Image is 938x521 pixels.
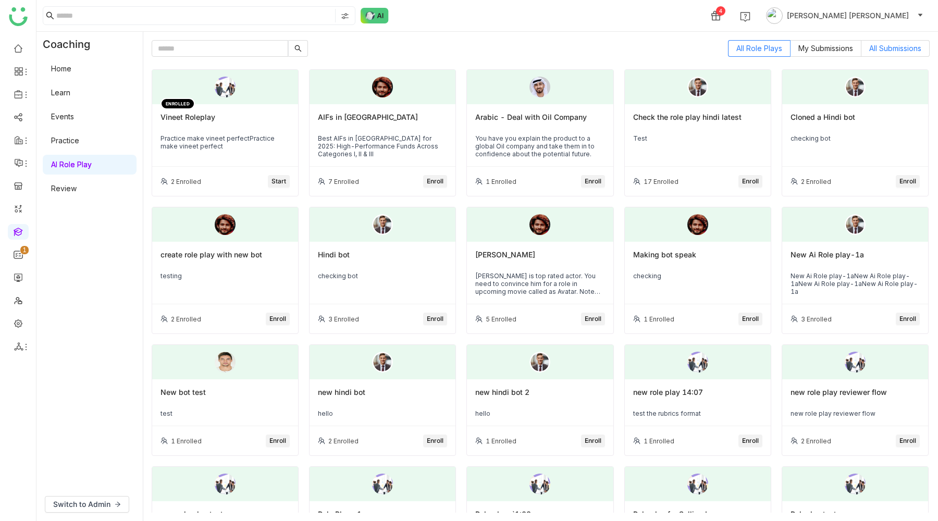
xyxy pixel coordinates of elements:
img: 689c4d09a2c09d0bea1c05ba [529,77,550,97]
div: 1 Enrolled [644,437,674,445]
img: ask-buddy-normal.svg [361,8,389,23]
span: Enroll [585,177,601,187]
img: avatar [766,7,783,24]
button: Enroll [896,435,920,447]
img: male-person.png [845,77,866,97]
img: 689300ffd8d78f14571ae75c [845,352,866,373]
a: AI Role Play [51,160,92,169]
span: Enroll [742,436,759,446]
span: Enroll [427,314,443,324]
span: Enroll [427,177,443,187]
button: [PERSON_NAME] [PERSON_NAME] [764,7,925,24]
a: Review [51,184,77,193]
div: AIFs in [GEOGRAPHIC_DATA] [318,113,447,130]
div: Best AIFs in [GEOGRAPHIC_DATA] for 2025: High-Performance Funds Across Categories I, II & III [318,134,447,158]
div: 17 Enrolled [644,178,678,185]
button: Enroll [581,435,605,447]
div: 1 Enrolled [486,437,516,445]
div: test [161,410,290,417]
img: 689300ffd8d78f14571ae75c [372,474,393,494]
img: male-person.png [372,352,393,373]
div: 2 Enrolled [171,315,201,323]
button: Enroll [896,313,920,325]
span: [PERSON_NAME] [PERSON_NAME] [787,10,909,21]
div: checking bot [318,272,447,280]
button: Enroll [266,313,290,325]
img: male-person.png [372,214,393,235]
div: hello [318,410,447,417]
img: 689300ffd8d78f14571ae75c [687,352,708,373]
div: ENROLLED [161,98,195,109]
span: Enroll [585,436,601,446]
div: 2 Enrolled [171,178,201,185]
div: 2 Enrolled [328,437,359,445]
img: 689300ffd8d78f14571ae75c [215,77,236,97]
div: New bot test [161,388,290,405]
button: Enroll [738,175,762,188]
div: Practice make vineet perfectPractice make vineet perfect [161,134,290,150]
div: [PERSON_NAME] is top rated actor. You need to convince him for a role in upcoming movie called as... [475,272,604,295]
div: 1 Enrolled [486,178,516,185]
img: 6891e6b463e656570aba9a5a [529,214,550,235]
button: Enroll [266,435,290,447]
div: [PERSON_NAME] [475,250,604,268]
div: Making bot speak [633,250,762,268]
img: 6891e6b463e656570aba9a5a [215,214,236,235]
span: Enroll [269,436,286,446]
div: testing [161,272,290,280]
img: 68930200d8d78f14571aee88 [687,474,708,494]
button: Enroll [423,313,447,325]
img: 689300ffd8d78f14571ae75c [845,474,866,494]
span: Enroll [269,314,286,324]
a: Events [51,112,74,121]
div: new role play reviewer flow [791,410,920,417]
img: 689300ffd8d78f14571ae75c [215,474,236,494]
img: help.svg [740,11,750,22]
button: Enroll [738,313,762,325]
span: Enroll [585,314,601,324]
span: Start [271,177,286,187]
div: 7 Enrolled [328,178,359,185]
div: new role play reviewer flow [791,388,920,405]
div: 2 Enrolled [801,178,831,185]
span: Enroll [427,436,443,446]
div: Hindi bot [318,250,447,268]
div: 1 Enrolled [644,315,674,323]
div: 4 [716,6,725,16]
div: checking bot [791,134,920,142]
button: Switch to Admin [45,496,129,513]
nz-badge-sup: 1 [20,246,29,254]
div: New Ai Role play-1a [791,250,920,268]
button: Enroll [423,175,447,188]
div: new role play 14:07 [633,388,762,405]
button: Enroll [581,175,605,188]
img: male-person.png [687,77,708,97]
button: Start [268,175,290,188]
img: logo [9,7,28,26]
div: Arabic - Deal with Oil Company [475,113,604,130]
p: 1 [22,245,27,255]
img: search-type.svg [341,12,349,20]
span: Enroll [742,177,759,187]
div: 3 Enrolled [801,315,832,323]
button: Enroll [423,435,447,447]
span: All Role Plays [736,44,782,53]
div: checking [633,272,762,280]
img: 68930200d8d78f14571aee88 [529,474,550,494]
div: Vineet Roleplay [161,113,290,130]
div: Cloned a Hindi bot [791,113,920,130]
img: 6891e6b463e656570aba9a5a [687,214,708,235]
img: 68930212d8d78f14571aeecf [215,352,236,373]
div: 3 Enrolled [328,315,359,323]
a: Home [51,64,71,73]
div: 2 Enrolled [801,437,831,445]
div: create role play with new bot [161,250,290,268]
div: 1 Enrolled [171,437,202,445]
div: Coaching [36,32,106,57]
div: 5 Enrolled [486,315,516,323]
button: Enroll [738,435,762,447]
button: Enroll [896,175,920,188]
div: new hindi bot 2 [475,388,604,405]
span: My Submissions [798,44,853,53]
a: Learn [51,88,70,97]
